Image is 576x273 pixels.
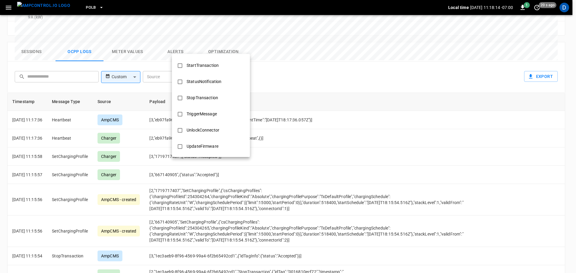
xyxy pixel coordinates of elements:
[183,60,222,71] div: StartTransaction
[183,125,223,136] div: UnlockConnector
[183,108,220,120] div: TriggerMessage
[183,141,222,152] div: UpdateFirmware
[183,76,225,87] div: StatusNotification
[183,92,222,103] div: StopTransaction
